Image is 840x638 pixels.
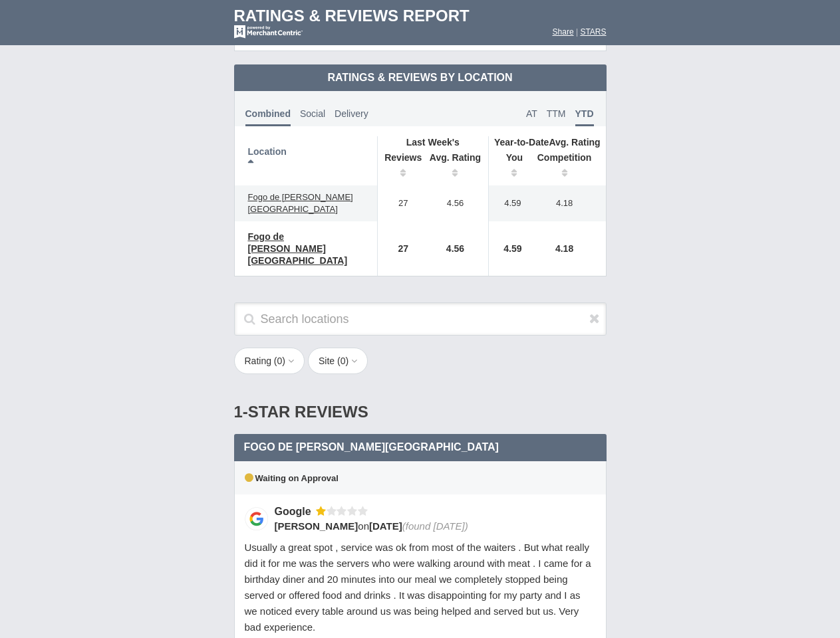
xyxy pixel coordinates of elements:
span: Year-to-Date [494,137,549,148]
span: TTM [547,108,566,119]
span: | [576,27,578,37]
span: Fogo de [PERSON_NAME][GEOGRAPHIC_DATA] [248,231,348,266]
span: Waiting on Approval [245,473,339,483]
span: [DATE] [369,520,402,532]
span: Social [300,108,325,119]
td: 27 [377,185,422,221]
div: Google [275,504,316,518]
span: Combined [245,108,291,126]
button: Rating (0) [234,348,305,374]
span: Delivery [335,108,368,119]
th: Avg. Rating: activate to sort column ascending [422,148,489,185]
td: 4.59 [489,185,530,221]
td: Ratings & Reviews by Location [234,64,607,91]
th: Last Week's [377,136,488,148]
td: 4.56 [422,185,489,221]
th: Competition : activate to sort column ascending [530,148,606,185]
img: Google [245,507,268,530]
th: Avg. Rating [489,136,606,148]
td: 4.18 [530,221,606,276]
span: YTD [575,108,594,126]
th: You: activate to sort column ascending [489,148,530,185]
a: Fogo de [PERSON_NAME][GEOGRAPHIC_DATA] [241,229,370,268]
div: on [275,519,587,533]
span: 0 [341,356,346,366]
div: 1-Star Reviews [234,390,607,434]
td: 4.59 [489,221,530,276]
td: 27 [377,221,422,276]
a: Share [553,27,574,37]
span: Usually a great spot , service was ok from most of the waiters . But what really did it for me wa... [245,542,591,633]
a: Fogo de [PERSON_NAME][GEOGRAPHIC_DATA] [241,189,370,217]
td: 4.18 [530,185,606,221]
button: Site (0) [308,348,368,374]
th: Location: activate to sort column descending [235,136,378,185]
span: [PERSON_NAME] [275,520,358,532]
a: STARS [580,27,606,37]
span: AT [526,108,537,119]
span: Fogo de [PERSON_NAME][GEOGRAPHIC_DATA] [244,441,499,453]
span: (found [DATE]) [402,520,468,532]
span: 0 [277,356,283,366]
td: 4.56 [422,221,489,276]
img: mc-powered-by-logo-white-103.png [234,25,303,39]
span: Fogo de [PERSON_NAME][GEOGRAPHIC_DATA] [248,192,353,214]
th: Reviews: activate to sort column ascending [377,148,422,185]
